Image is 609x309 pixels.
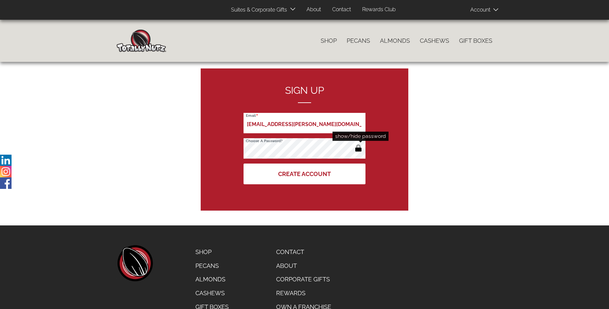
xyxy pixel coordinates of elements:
a: About [271,259,336,273]
a: Corporate Gifts [271,272,336,286]
a: Cashews [415,34,454,48]
a: Almonds [190,272,234,286]
a: Contact [271,245,336,259]
a: home [117,245,153,281]
h2: Sign up [244,85,365,103]
a: Suites & Corporate Gifts [226,4,289,16]
input: Email [244,113,365,133]
a: Rewards [271,286,336,300]
div: show/hide password [333,132,389,141]
a: Contact [327,3,356,16]
a: About [302,3,326,16]
a: Cashews [190,286,234,300]
a: Pecans [190,259,234,273]
a: Pecans [342,34,375,48]
button: Create Account [244,164,365,184]
a: Shop [316,34,342,48]
img: Home [117,30,166,52]
a: Gift Boxes [454,34,497,48]
a: Rewards Club [357,3,401,16]
a: Shop [190,245,234,259]
a: Almonds [375,34,415,48]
